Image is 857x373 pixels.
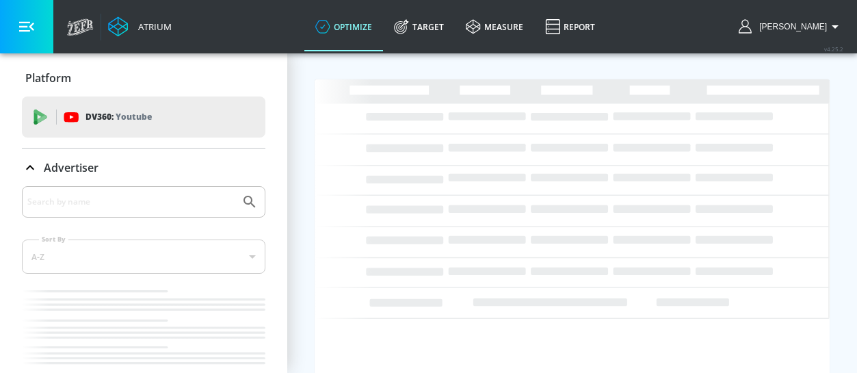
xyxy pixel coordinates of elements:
a: Report [534,2,606,51]
label: Sort By [39,235,68,244]
button: [PERSON_NAME] [739,18,843,35]
a: optimize [304,2,383,51]
p: Youtube [116,110,152,124]
p: Platform [25,70,71,86]
span: login as: clee@copacino.com [754,22,827,31]
div: A-Z [22,240,265,274]
p: Advertiser [44,160,98,175]
a: measure [455,2,534,51]
a: Atrium [108,16,172,37]
span: v 4.25.2 [824,45,843,53]
input: Search by name [27,193,235,211]
a: Target [383,2,455,51]
div: Platform [22,59,265,97]
div: Advertiser [22,149,265,187]
div: Atrium [133,21,172,33]
div: DV360: Youtube [22,97,265,138]
p: DV360: [85,110,152,125]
